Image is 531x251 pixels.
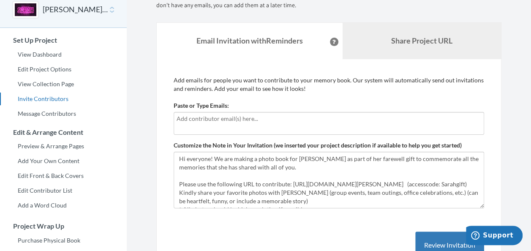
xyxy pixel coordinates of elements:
h3: Project Wrap Up [0,222,127,230]
iframe: Opens a widget where you can chat to one of our agents [466,226,523,247]
strong: Email Invitation with Reminders [196,36,303,45]
input: Add contributor email(s) here... [177,114,481,123]
textarea: Hi everyone! We are making a photo book for [PERSON_NAME] as part of her farewell gift to commemo... [174,152,484,208]
label: Paste or Type Emails: [174,101,229,110]
label: Customize the Note in Your Invitation (we inserted your project description if available to help ... [174,141,462,150]
b: Share Project URL [391,36,452,45]
p: Add emails for people you want to contribute to your memory book. Our system will automatically s... [174,76,484,93]
h3: Edit & Arrange Content [0,128,127,136]
h3: Set Up Project [0,36,127,44]
button: [PERSON_NAME] @ Sony [43,4,108,15]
